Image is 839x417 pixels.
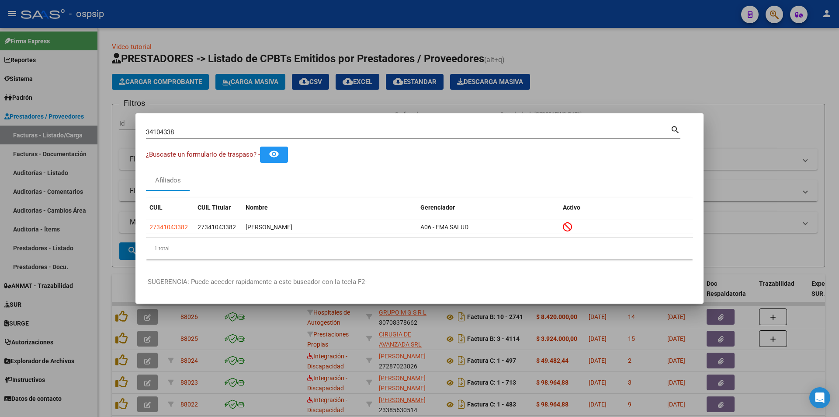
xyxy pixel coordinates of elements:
span: Nombre [246,204,268,211]
datatable-header-cell: CUIL [146,198,194,217]
mat-icon: remove_red_eye [269,149,279,159]
div: Open Intercom Messenger [809,387,830,408]
span: 27341043382 [198,224,236,231]
div: [PERSON_NAME] [246,222,413,232]
p: -SUGERENCIA: Puede acceder rapidamente a este buscador con la tecla F2- [146,277,693,287]
span: 27341043382 [149,224,188,231]
div: 1 total [146,238,693,259]
div: Afiliados [155,175,181,186]
span: ¿Buscaste un formulario de traspaso? - [146,151,260,158]
datatable-header-cell: Nombre [242,198,417,217]
datatable-header-cell: CUIL Titular [194,198,242,217]
span: CUIL [149,204,163,211]
datatable-header-cell: Activo [559,198,693,217]
mat-icon: search [670,124,680,134]
datatable-header-cell: Gerenciador [417,198,559,217]
span: A06 - EMA SALUD [420,224,468,231]
span: Activo [563,204,580,211]
span: CUIL Titular [198,204,231,211]
span: Gerenciador [420,204,455,211]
